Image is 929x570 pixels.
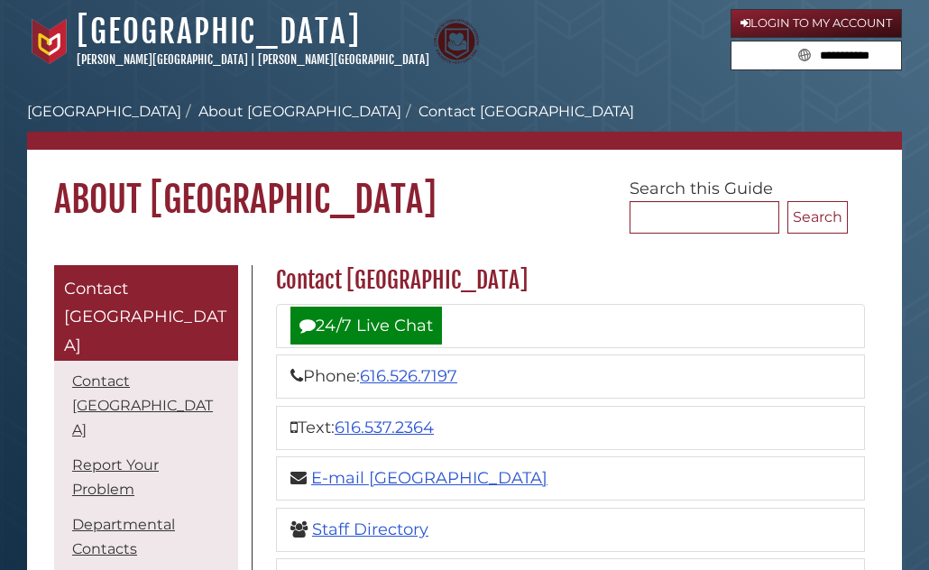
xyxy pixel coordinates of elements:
a: About [GEOGRAPHIC_DATA] [198,103,401,120]
nav: breadcrumb [27,101,902,150]
h1: About [GEOGRAPHIC_DATA] [27,150,902,222]
a: E-mail [GEOGRAPHIC_DATA] [311,468,547,488]
a: Contact [GEOGRAPHIC_DATA] [72,372,213,438]
li: Contact [GEOGRAPHIC_DATA] [401,101,634,123]
a: 616.537.2364 [335,418,434,437]
h2: Contact [GEOGRAPHIC_DATA] [267,266,874,295]
li: Text: [276,406,865,450]
a: Departmental Contacts [72,516,175,557]
a: Report Your Problem [72,456,159,498]
button: Search [787,201,848,234]
a: 24/7 Live Chat [290,307,442,345]
a: Login to My Account [731,9,902,38]
img: Calvin University [27,19,72,64]
a: [PERSON_NAME][GEOGRAPHIC_DATA] [258,52,429,67]
a: Contact [GEOGRAPHIC_DATA] [54,265,238,362]
a: [GEOGRAPHIC_DATA] [77,12,361,51]
a: Staff Directory [312,519,428,539]
span: | [251,52,255,67]
form: Search library guides, policies, and FAQs. [731,41,902,71]
img: Calvin Theological Seminary [434,19,479,64]
a: 616.526.7197 [360,366,457,386]
span: Contact [GEOGRAPHIC_DATA] [64,279,226,355]
button: Search [793,41,816,66]
li: Phone: [276,354,865,399]
a: [GEOGRAPHIC_DATA] [27,103,181,120]
a: [PERSON_NAME][GEOGRAPHIC_DATA] [77,52,248,67]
